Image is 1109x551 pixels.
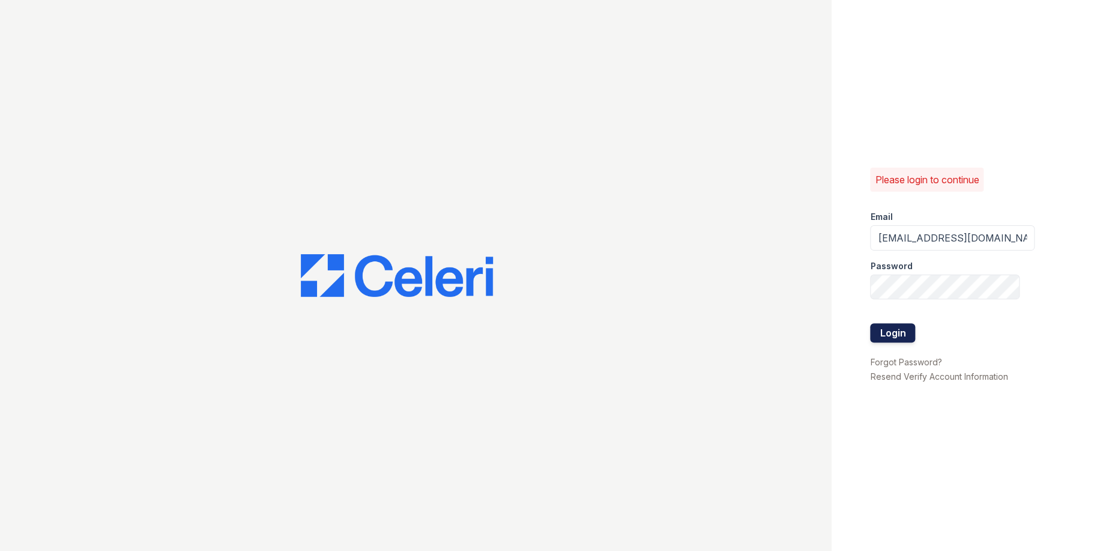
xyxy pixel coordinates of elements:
[875,172,979,187] p: Please login to continue
[870,260,912,272] label: Password
[870,371,1008,382] a: Resend Verify Account Information
[870,323,915,342] button: Login
[301,254,493,297] img: CE_Logo_Blue-a8612792a0a2168367f1c8372b55b34899dd931a85d93a1a3d3e32e68fde9ad4.png
[870,357,941,367] a: Forgot Password?
[870,211,892,223] label: Email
